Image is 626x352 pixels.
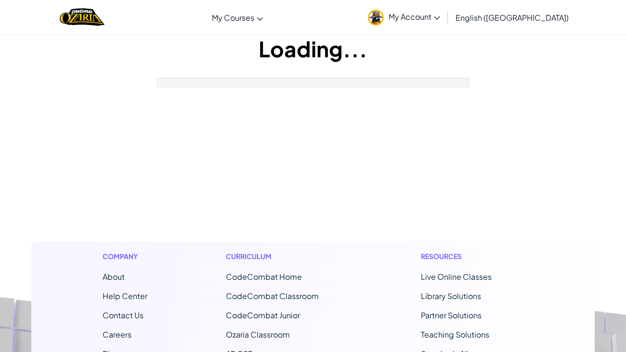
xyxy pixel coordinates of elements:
a: Help Center [103,291,147,301]
a: About [103,272,125,282]
a: CodeCombat Classroom [226,291,319,301]
img: avatar [368,10,384,26]
a: My Courses [207,4,268,30]
a: Ozaria Classroom [226,329,290,339]
a: Partner Solutions [421,310,482,320]
a: Ozaria by CodeCombat logo [60,7,104,27]
h1: Resources [421,251,523,261]
span: My Account [389,12,440,22]
a: English ([GEOGRAPHIC_DATA]) [451,4,574,30]
a: Teaching Solutions [421,329,489,339]
span: CodeCombat Home [226,272,302,282]
a: My Account [363,2,445,32]
span: My Courses [212,13,254,23]
span: English ([GEOGRAPHIC_DATA]) [456,13,569,23]
h1: Curriculum [226,251,342,261]
a: Live Online Classes [421,272,492,282]
a: Library Solutions [421,291,481,301]
img: Home [60,7,104,27]
h1: Company [103,251,147,261]
span: Contact Us [103,310,143,320]
a: Careers [103,329,131,339]
a: CodeCombat Junior [226,310,300,320]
